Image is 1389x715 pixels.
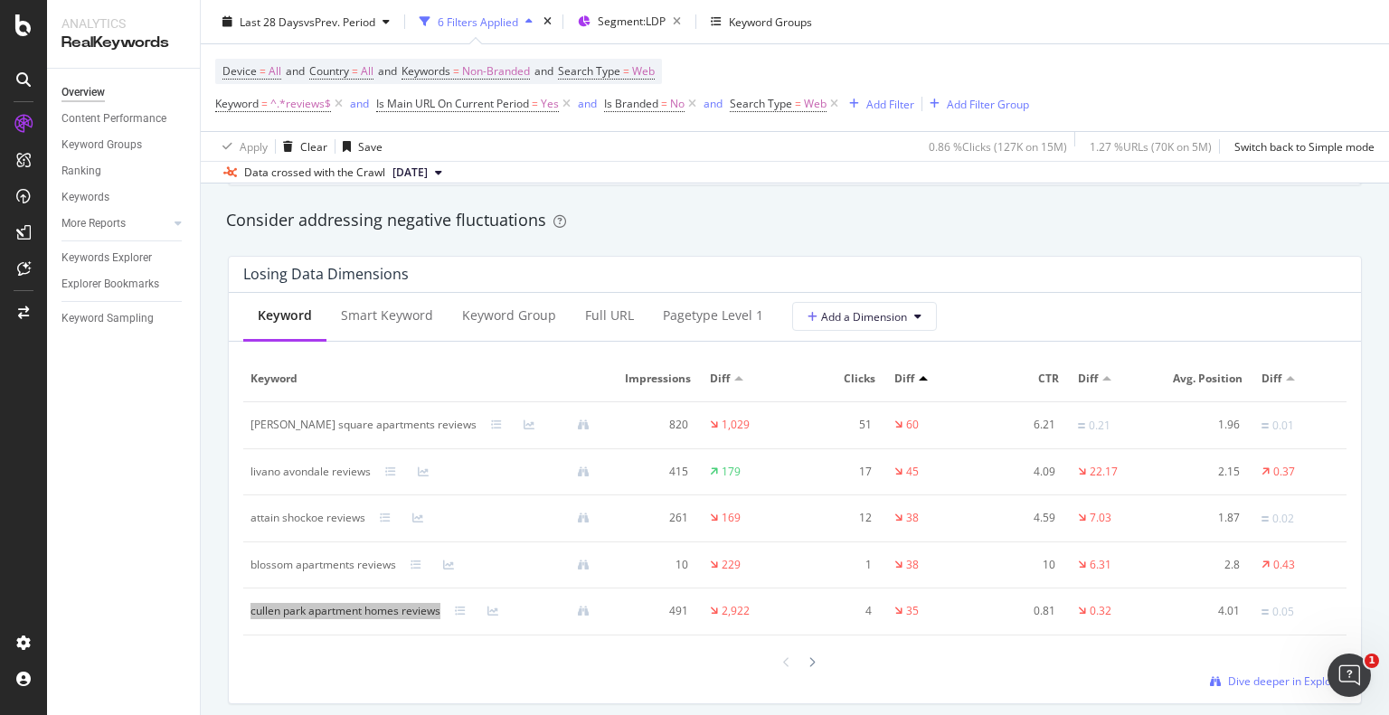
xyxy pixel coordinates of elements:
[61,188,187,207] a: Keywords
[598,14,666,29] span: Segment: LDP
[1210,673,1346,689] a: Dive deeper in Explorer
[541,91,559,117] span: Yes
[61,136,187,155] a: Keyword Groups
[392,165,428,181] span: 2025 Sep. 5th
[222,63,257,79] span: Device
[1273,464,1295,480] div: 0.37
[361,59,373,84] span: All
[802,557,872,573] div: 1
[722,557,741,573] div: 229
[619,464,688,480] div: 415
[986,603,1055,619] div: 0.81
[269,59,281,84] span: All
[270,91,331,117] span: ^.*reviews$
[710,371,730,387] span: Diff
[376,96,529,111] span: Is Main URL On Current Period
[804,91,827,117] span: Web
[61,14,185,33] div: Analytics
[1090,603,1111,619] div: 0.32
[623,63,629,79] span: =
[61,136,142,155] div: Keyword Groups
[730,96,792,111] span: Search Type
[1170,371,1243,387] span: Avg. Position
[240,14,304,29] span: Last 28 Days
[438,14,518,29] div: 6 Filters Applied
[378,63,397,79] span: and
[250,603,440,619] div: cullen park apartment homes reviews
[276,132,327,161] button: Clear
[309,63,349,79] span: Country
[215,7,397,36] button: Last 28 DaysvsPrev. Period
[61,214,126,233] div: More Reports
[722,510,741,526] div: 169
[906,603,919,619] div: 35
[61,249,152,268] div: Keywords Explorer
[1090,138,1212,154] div: 1.27 % URLs ( 70K on 5M )
[61,309,154,328] div: Keyword Sampling
[1170,464,1240,480] div: 2.15
[61,33,185,53] div: RealKeywords
[558,63,620,79] span: Search Type
[906,510,919,526] div: 38
[1090,510,1111,526] div: 7.03
[352,63,358,79] span: =
[453,63,459,79] span: =
[802,510,872,526] div: 12
[722,464,741,480] div: 179
[300,138,327,154] div: Clear
[986,371,1059,387] span: CTR
[632,59,655,84] span: Web
[1261,423,1269,428] img: Equal
[619,603,688,619] div: 491
[670,91,685,117] span: No
[244,165,385,181] div: Data crossed with the Crawl
[729,14,812,29] div: Keyword Groups
[250,371,600,387] span: Keyword
[619,417,688,433] div: 820
[1365,654,1379,668] span: 1
[532,96,538,111] span: =
[922,93,1029,115] button: Add Filter Group
[866,96,914,111] div: Add Filter
[704,7,819,36] button: Keyword Groups
[61,214,169,233] a: More Reports
[722,417,750,433] div: 1,029
[906,417,919,433] div: 60
[402,63,450,79] span: Keywords
[61,249,187,268] a: Keywords Explorer
[619,510,688,526] div: 261
[226,209,1364,232] div: Consider addressing negative fluctuations
[947,96,1029,111] div: Add Filter Group
[1090,464,1118,480] div: 22.17
[1234,138,1375,154] div: Switch back to Simple mode
[462,59,530,84] span: Non-Branded
[286,63,305,79] span: and
[1261,371,1281,387] span: Diff
[842,93,914,115] button: Add Filter
[61,83,105,102] div: Overview
[571,7,688,36] button: Segment:LDP
[929,138,1067,154] div: 0.86 % Clicks ( 127K on 15M )
[61,275,159,294] div: Explorer Bookmarks
[243,265,409,283] div: Losing Data Dimensions
[585,306,634,325] div: Full URL
[1272,604,1294,620] div: 0.05
[986,417,1055,433] div: 6.21
[412,7,540,36] button: 6 Filters Applied
[578,95,597,112] button: and
[61,162,187,181] a: Ranking
[1273,557,1295,573] div: 0.43
[1170,510,1240,526] div: 1.87
[341,306,433,325] div: Smart Keyword
[250,417,477,433] div: clarke square apartments reviews
[661,96,667,111] span: =
[1261,609,1269,615] img: Equal
[704,95,723,112] button: and
[462,306,556,325] div: Keyword Group
[61,109,166,128] div: Content Performance
[1089,418,1110,434] div: 0.21
[358,138,383,154] div: Save
[1170,603,1240,619] div: 4.01
[1170,417,1240,433] div: 1.96
[802,464,872,480] div: 17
